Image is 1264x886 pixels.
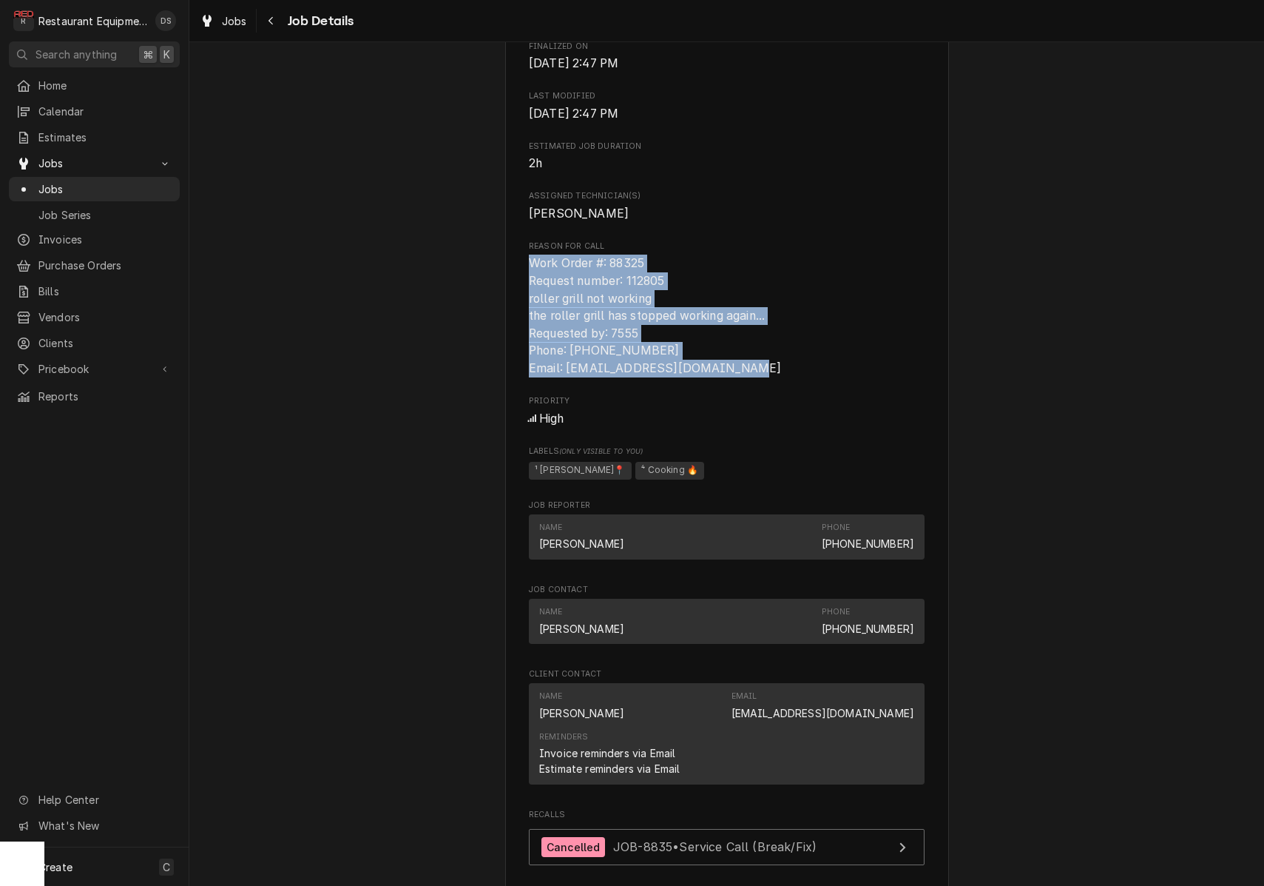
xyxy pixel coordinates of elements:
[38,389,172,404] span: Reports
[731,691,757,702] div: Email
[529,190,925,202] span: Assigned Technician(s)
[529,446,925,482] div: [object Object]
[9,813,180,838] a: Go to What's New
[539,621,624,637] div: [PERSON_NAME]
[38,818,171,833] span: What's New
[529,141,925,172] div: Estimated Job Duration
[539,606,563,618] div: Name
[529,410,925,428] span: Priority
[38,104,172,119] span: Calendar
[9,788,180,812] a: Go to Help Center
[143,47,153,62] span: ⌘
[559,447,643,455] span: (Only Visible to You)
[529,395,925,427] div: Priority
[13,10,34,31] div: Restaurant Equipment Diagnostics's Avatar
[529,446,925,457] span: Labels
[529,514,925,566] div: Job Reporter List
[38,861,72,873] span: Create
[260,9,283,33] button: Navigate back
[9,305,180,329] a: Vendors
[529,683,925,791] div: Client Contact List
[822,522,914,551] div: Phone
[38,335,172,351] span: Clients
[163,47,170,62] span: K
[822,537,914,550] a: [PHONE_NUMBER]
[822,622,914,635] a: [PHONE_NUMBER]
[38,309,172,325] span: Vendors
[529,584,925,651] div: Job Contact
[731,691,914,720] div: Email
[283,11,354,31] span: Job Details
[529,241,925,252] span: Reason For Call
[163,859,170,875] span: C
[529,205,925,223] span: Assigned Technician(s)
[529,256,782,375] span: Work Order #: 88325 Request number: 112805 roller grill not working the roller grill has stopped ...
[529,462,632,480] span: ¹ [PERSON_NAME]📍
[613,839,817,854] span: JOB-8835 • Service Call (Break/Fix)
[194,9,253,33] a: Jobs
[529,809,925,821] span: Recalls
[13,10,34,31] div: R
[529,514,925,560] div: Contact
[635,462,704,480] span: ⁴ Cooking 🔥
[9,125,180,150] a: Estimates
[9,99,180,124] a: Calendar
[38,258,172,273] span: Purchase Orders
[529,599,925,644] div: Contact
[539,691,563,702] div: Name
[539,761,680,776] div: Estimate reminders via Email
[529,207,629,221] span: [PERSON_NAME]
[529,599,925,651] div: Job Contact List
[529,460,925,482] span: [object Object]
[529,668,925,791] div: Client Contact
[529,155,925,172] span: Estimated Job Duration
[529,90,925,122] div: Last Modified
[9,177,180,201] a: Jobs
[529,829,925,865] a: View Job
[529,809,925,873] div: Recalls
[155,10,176,31] div: Derek Stewart's Avatar
[539,731,588,743] div: Reminders
[731,707,914,719] a: [EMAIL_ADDRESS][DOMAIN_NAME]
[529,55,925,73] span: Finalized On
[38,78,172,93] span: Home
[539,536,624,551] div: [PERSON_NAME]
[529,410,925,428] div: High
[529,105,925,123] span: Last Modified
[38,181,172,197] span: Jobs
[9,279,180,303] a: Bills
[822,606,851,618] div: Phone
[38,13,147,29] div: Restaurant Equipment Diagnostics
[36,47,117,62] span: Search anything
[529,41,925,73] div: Finalized On
[222,13,247,29] span: Jobs
[9,357,180,381] a: Go to Pricebook
[529,56,618,70] span: [DATE] 2:47 PM
[529,395,925,407] span: Priority
[38,130,172,145] span: Estimates
[539,705,624,721] div: [PERSON_NAME]
[38,283,172,299] span: Bills
[539,522,563,534] div: Name
[529,668,925,680] span: Client Contact
[529,141,925,152] span: Estimated Job Duration
[529,190,925,222] div: Assigned Technician(s)
[529,255,925,377] span: Reason For Call
[539,691,624,720] div: Name
[9,384,180,409] a: Reports
[529,107,618,121] span: [DATE] 2:47 PM
[38,207,172,223] span: Job Series
[9,331,180,355] a: Clients
[539,606,624,636] div: Name
[529,500,925,511] span: Job Reporter
[529,683,925,785] div: Contact
[822,522,851,534] div: Phone
[541,837,605,857] div: Cancelled
[529,41,925,53] span: Finalized On
[529,584,925,596] span: Job Contact
[529,90,925,102] span: Last Modified
[529,500,925,566] div: Job Reporter
[539,745,675,761] div: Invoice reminders via Email
[539,731,680,776] div: Reminders
[9,41,180,67] button: Search anything⌘K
